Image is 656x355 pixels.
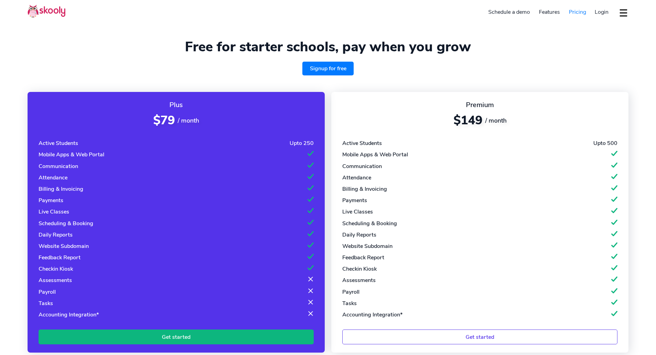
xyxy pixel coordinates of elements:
[593,139,617,147] div: Upto 500
[342,330,617,344] a: Get started
[484,7,535,18] a: Schedule a demo
[342,265,377,273] div: Checkin Kiosk
[178,116,199,125] span: / month
[39,197,63,204] div: Payments
[342,300,357,307] div: Tasks
[39,139,78,147] div: Active Students
[39,185,83,193] div: Billing & Invoicing
[342,185,387,193] div: Billing & Invoicing
[39,220,93,227] div: Scheduling & Booking
[39,300,53,307] div: Tasks
[302,62,354,75] a: Signup for free
[28,4,65,18] img: Skooly
[39,151,104,158] div: Mobile Apps & Web Portal
[485,116,507,125] span: / month
[342,151,408,158] div: Mobile Apps & Web Portal
[342,254,384,261] div: Feedback Report
[28,39,628,55] h1: Free for starter schools, pay when you grow
[342,220,397,227] div: Scheduling & Booking
[342,231,376,239] div: Daily Reports
[39,208,69,216] div: Live Classes
[342,242,393,250] div: Website Subdomain
[342,311,403,319] div: Accounting Integration*
[39,311,99,319] div: Accounting Integration*
[39,288,56,296] div: Payroll
[39,163,78,170] div: Communication
[590,7,613,18] a: Login
[342,163,382,170] div: Communication
[39,174,67,181] div: Attendance
[569,8,586,16] span: Pricing
[290,139,314,147] div: Upto 250
[39,276,72,284] div: Assessments
[39,100,314,109] div: Plus
[342,100,617,109] div: Premium
[39,330,314,344] a: Get started
[534,7,564,18] a: Features
[342,288,360,296] div: Payroll
[564,7,591,18] a: Pricing
[39,242,89,250] div: Website Subdomain
[454,112,482,128] span: $149
[595,8,608,16] span: Login
[342,139,382,147] div: Active Students
[39,231,73,239] div: Daily Reports
[618,5,628,21] button: dropdown menu
[342,208,373,216] div: Live Classes
[342,276,376,284] div: Assessments
[342,174,371,181] div: Attendance
[153,112,175,128] span: $79
[39,265,73,273] div: Checkin Kiosk
[342,197,367,204] div: Payments
[39,254,81,261] div: Feedback Report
